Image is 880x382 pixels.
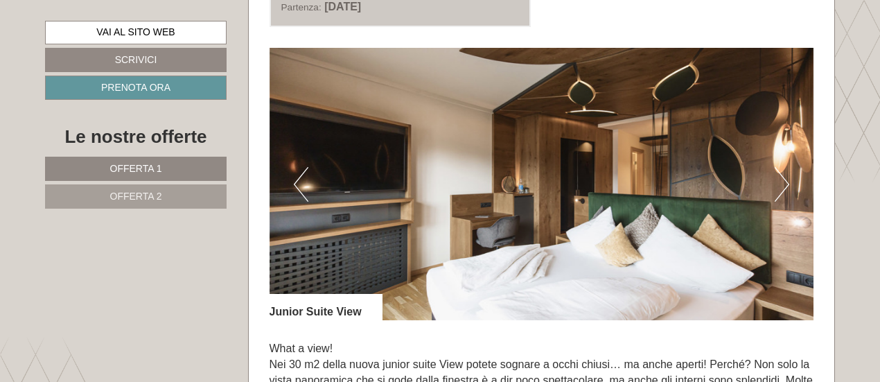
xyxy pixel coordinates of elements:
a: Prenota ora [45,76,227,100]
span: Offerta 1 [110,163,162,174]
img: image [270,48,814,320]
button: Previous [294,167,308,202]
b: [DATE] [324,1,361,12]
small: Partenza: [281,2,322,12]
div: Junior Suite View [270,294,382,320]
a: Vai al sito web [45,21,227,44]
div: Le nostre offerte [45,124,227,150]
span: Offerta 2 [110,191,162,202]
button: Next [775,167,789,202]
a: Scrivici [45,48,227,72]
